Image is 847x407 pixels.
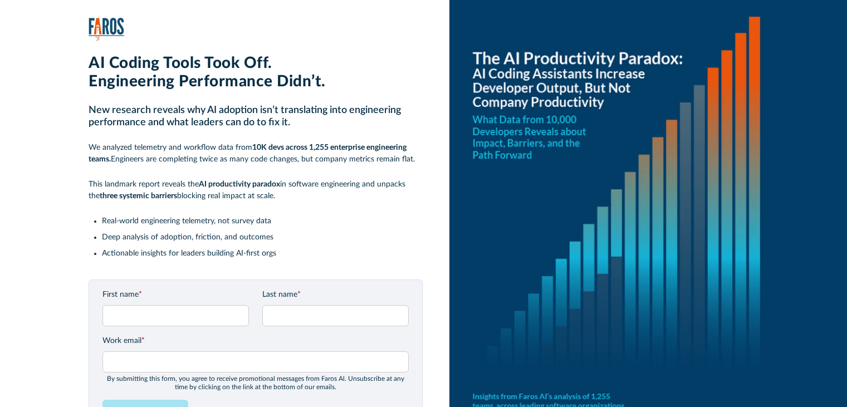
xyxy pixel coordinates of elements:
label: Last name [262,289,409,301]
h1: Engineering Performance Didn’t. [89,72,423,91]
h1: AI Coding Tools Took Off. [89,54,423,73]
p: We analyzed telemetry and workflow data from Engineers are completing twice as many code changes,... [89,142,423,165]
strong: AI productivity paradox [199,180,280,188]
h2: New research reveals why AI adoption isn’t translating into engineering performance and what lead... [89,105,423,129]
label: Work email [102,335,409,347]
li: Real-world engineering telemetry, not survey data [102,215,423,227]
img: Faros Logo [89,18,124,41]
strong: three systemic barriers [100,192,177,200]
p: This landmark report reveals the in software engineering and unpacks the blocking real impact at ... [89,179,423,202]
li: Deep analysis of adoption, friction, and outcomes [102,232,423,243]
li: Actionable insights for leaders building AI-first orgs [102,248,423,259]
div: By submitting this form, you agree to receive promotional messages from Faros Al. Unsubscribe at ... [102,375,409,391]
label: First name [102,289,249,301]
